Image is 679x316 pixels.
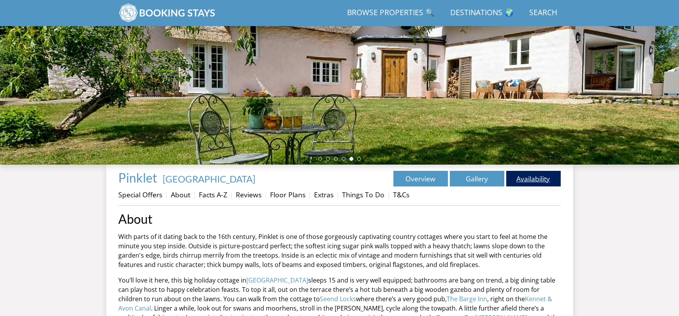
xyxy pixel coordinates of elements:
[119,232,561,269] p: With parts of it dating back to the 16th century, Pinklet is one of those gorgeously captivating ...
[236,190,262,199] a: Reviews
[314,190,334,199] a: Extras
[119,3,216,23] img: BookingStays
[506,171,561,186] a: Availability
[393,190,410,199] a: T&Cs
[171,190,191,199] a: About
[270,190,306,199] a: Floor Plans
[447,4,517,22] a: Destinations 🌍
[119,170,160,185] a: Pinklet
[199,190,228,199] a: Facts A-Z
[393,171,448,186] a: Overview
[119,190,163,199] a: Special Offers
[247,276,309,284] a: [GEOGRAPHIC_DATA]
[119,212,561,226] a: About
[447,295,488,303] a: The Barge Inn
[119,295,553,312] a: Kennet & Avon Canal
[342,190,385,199] a: Things To Do
[119,170,158,185] span: Pinklet
[320,295,356,303] a: Seend Locks
[450,171,504,186] a: Gallery
[344,4,438,22] a: Browse Properties 🔍
[526,4,561,22] a: Search
[163,173,256,184] a: [GEOGRAPHIC_DATA]
[160,173,256,184] span: -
